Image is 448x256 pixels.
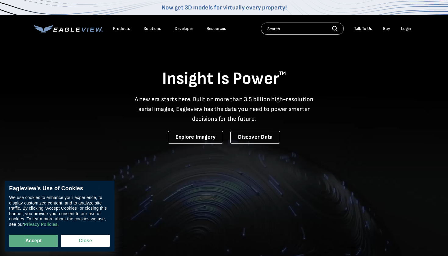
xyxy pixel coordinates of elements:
input: Search [261,23,344,35]
div: We use cookies to enhance your experience, to display customized content, and to analyze site tra... [9,195,110,227]
div: Talk To Us [354,26,372,31]
div: Login [401,26,411,31]
p: A new era starts here. Built on more than 3.5 billion high-resolution aerial images, Eagleview ha... [131,94,317,124]
a: Now get 3D models for virtually every property! [162,4,287,11]
a: Discover Data [230,131,280,144]
div: Products [113,26,130,31]
a: Developer [175,26,193,31]
div: Solutions [144,26,161,31]
div: Resources [207,26,226,31]
sup: TM [279,70,286,76]
div: Eagleview’s Use of Cookies [9,185,110,192]
a: Explore Imagery [168,131,223,144]
a: Buy [383,26,390,31]
button: Accept [9,235,58,247]
button: Close [61,235,110,247]
h1: Insight Is Power [34,68,414,90]
a: Privacy Policies [24,222,57,227]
